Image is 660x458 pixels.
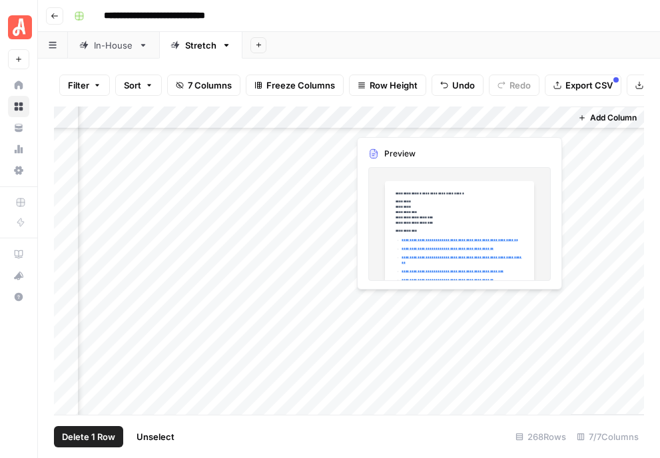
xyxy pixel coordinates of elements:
button: Delete 1 Row [54,426,123,447]
span: Export CSV [565,79,613,92]
span: 7 Columns [188,79,232,92]
button: Unselect [129,426,182,447]
button: Sort [115,75,162,96]
button: Add Column [573,109,642,126]
a: Usage [8,138,29,160]
span: Freeze Columns [266,79,335,92]
button: Workspace: Angi [8,11,29,44]
span: Add Column [590,112,637,124]
button: Export CSV [545,75,621,96]
button: Freeze Columns [246,75,344,96]
span: Undo [452,79,475,92]
div: 7/7 Columns [571,426,644,447]
button: Help + Support [8,286,29,308]
button: Filter [59,75,110,96]
div: In-House [94,39,133,52]
span: Row Height [370,79,418,92]
img: Angi Logo [8,15,32,39]
button: What's new? [8,265,29,286]
span: Redo [509,79,531,92]
span: Unselect [137,430,174,443]
a: In-House [68,32,159,59]
button: Redo [489,75,539,96]
a: Settings [8,160,29,181]
button: Undo [432,75,484,96]
a: Home [8,75,29,96]
a: Your Data [8,117,29,138]
a: Stretch [159,32,242,59]
span: Sort [124,79,141,92]
button: Row Height [349,75,426,96]
a: AirOps Academy [8,244,29,265]
span: Delete 1 Row [62,430,115,443]
div: What's new? [9,266,29,286]
a: Browse [8,96,29,117]
span: Filter [68,79,89,92]
div: Stretch [185,39,216,52]
button: 7 Columns [167,75,240,96]
div: 268 Rows [510,426,571,447]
